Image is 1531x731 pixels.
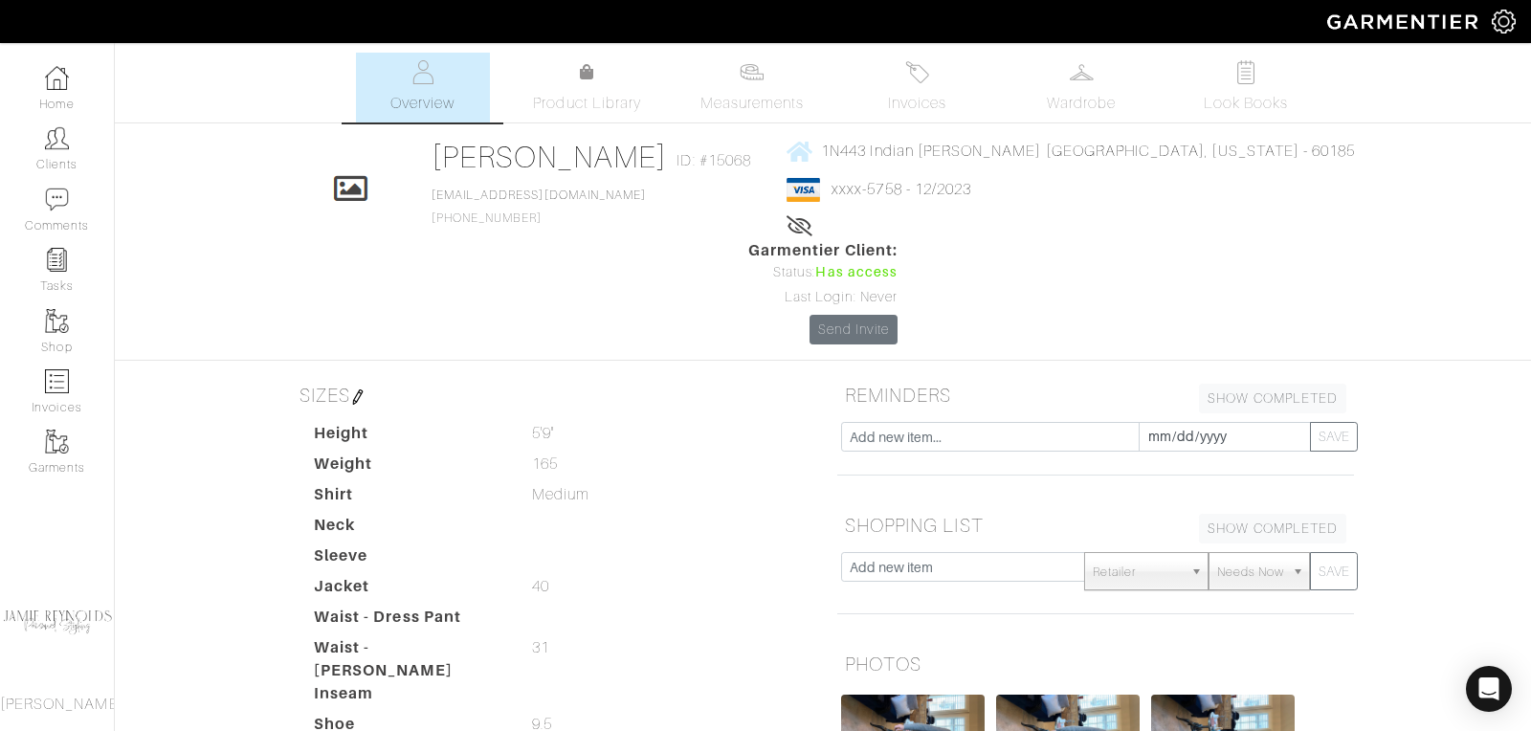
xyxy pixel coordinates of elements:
[410,60,434,84] img: basicinfo-40fd8af6dae0f16599ec9e87c0ef1c0a1fdea2edbe929e3d69a839185d80c458.svg
[45,369,69,393] img: orders-icon-0abe47150d42831381b5fb84f609e132dff9fe21cb692f30cb5eec754e2cba89.png
[432,188,646,202] a: [EMAIL_ADDRESS][DOMAIN_NAME]
[685,53,820,122] a: Measurements
[905,60,929,84] img: orders-27d20c2124de7fd6de4e0e44c1d41de31381a507db9b33961299e4e07d508b8c.svg
[432,140,668,174] a: [PERSON_NAME]
[45,126,69,150] img: clients-icon-6bae9207a08558b7cb47a8932f037763ab4055f8c8b6bfacd5dc20c3e0201464.png
[300,514,518,544] dt: Neck
[1492,10,1516,33] img: gear-icon-white-bd11855cb880d31180b6d7d6211b90ccbf57a29d726f0c71d8c61bd08dd39cc2.png
[815,262,898,283] span: Has access
[1234,60,1258,84] img: todo-9ac3debb85659649dc8f770b8b6100bb5dab4b48dedcbae339e5042a72dfd3cc.svg
[292,376,809,414] h5: SIZES
[300,422,518,453] dt: Height
[1310,552,1358,590] button: SAVE
[1204,92,1289,115] span: Look Books
[1217,553,1284,591] span: Needs Now
[787,139,1355,163] a: 1N443 Indian [PERSON_NAME] [GEOGRAPHIC_DATA], [US_STATE] - 60185
[841,552,1085,582] input: Add new item
[390,92,455,115] span: Overview
[1070,60,1094,84] img: wardrobe-487a4870c1b7c33e795ec22d11cfc2ed9d08956e64fb3008fe2437562e282088.svg
[1047,92,1116,115] span: Wardrobe
[810,315,898,344] a: Send Invite
[300,483,518,514] dt: Shirt
[1466,666,1512,712] div: Open Intercom Messenger
[1199,384,1346,413] a: SHOW COMPLETED
[350,389,366,405] img: pen-cf24a1663064a2ec1b9c1bd2387e9de7a2fa800b781884d57f21acf72779bad2.png
[432,188,646,225] span: [PHONE_NUMBER]
[1093,553,1183,591] span: Retailer
[677,149,751,172] span: ID: #15068
[300,636,518,682] dt: Waist - [PERSON_NAME]
[850,53,984,122] a: Invoices
[748,287,898,308] div: Last Login: Never
[748,262,898,283] div: Status:
[45,309,69,333] img: garments-icon-b7da505a4dc4fd61783c78ac3ca0ef83fa9d6f193b1c9dc38574b1d14d53ca28.png
[700,92,805,115] span: Measurements
[837,376,1354,414] h5: REMINDERS
[45,188,69,211] img: comment-icon-a0a6a9ef722e966f86d9cbdc48e553b5cf19dbc54f86b18d962a5391bc8f6eb6.png
[740,60,764,84] img: measurements-466bbee1fd09ba9460f595b01e5d73f9e2bff037440d3c8f018324cb6cdf7a4a.svg
[837,645,1354,683] h5: PHOTOS
[832,181,971,198] a: xxxx-5758 - 12/2023
[1014,53,1148,122] a: Wardrobe
[356,53,490,122] a: Overview
[841,422,1140,452] input: Add new item...
[532,636,549,659] span: 31
[821,143,1355,160] span: 1N443 Indian [PERSON_NAME] [GEOGRAPHIC_DATA], [US_STATE] - 60185
[521,61,655,115] a: Product Library
[748,239,898,262] span: Garmentier Client:
[533,92,641,115] span: Product Library
[787,178,820,202] img: visa-934b35602734be37eb7d5d7e5dbcd2044c359bf20a24dc3361ca3fa54326a8a7.png
[888,92,946,115] span: Invoices
[300,575,518,606] dt: Jacket
[532,422,554,445] span: 5'9"
[532,453,558,476] span: 165
[1310,422,1358,452] button: SAVE
[45,430,69,454] img: garments-icon-b7da505a4dc4fd61783c78ac3ca0ef83fa9d6f193b1c9dc38574b1d14d53ca28.png
[45,248,69,272] img: reminder-icon-8004d30b9f0a5d33ae49ab947aed9ed385cf756f9e5892f1edd6e32f2345188e.png
[1199,514,1346,543] a: SHOW COMPLETED
[1179,53,1313,122] a: Look Books
[532,575,549,598] span: 40
[300,544,518,575] dt: Sleeve
[300,606,518,636] dt: Waist - Dress Pant
[1318,5,1492,38] img: garmentier-logo-header-white-b43fb05a5012e4ada735d5af1a66efaba907eab6374d6393d1fbf88cb4ef424d.png
[300,682,518,713] dt: Inseam
[532,483,589,506] span: Medium
[45,66,69,90] img: dashboard-icon-dbcd8f5a0b271acd01030246c82b418ddd0df26cd7fceb0bd07c9910d44c42f6.png
[837,506,1354,544] h5: SHOPPING LIST
[300,453,518,483] dt: Weight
